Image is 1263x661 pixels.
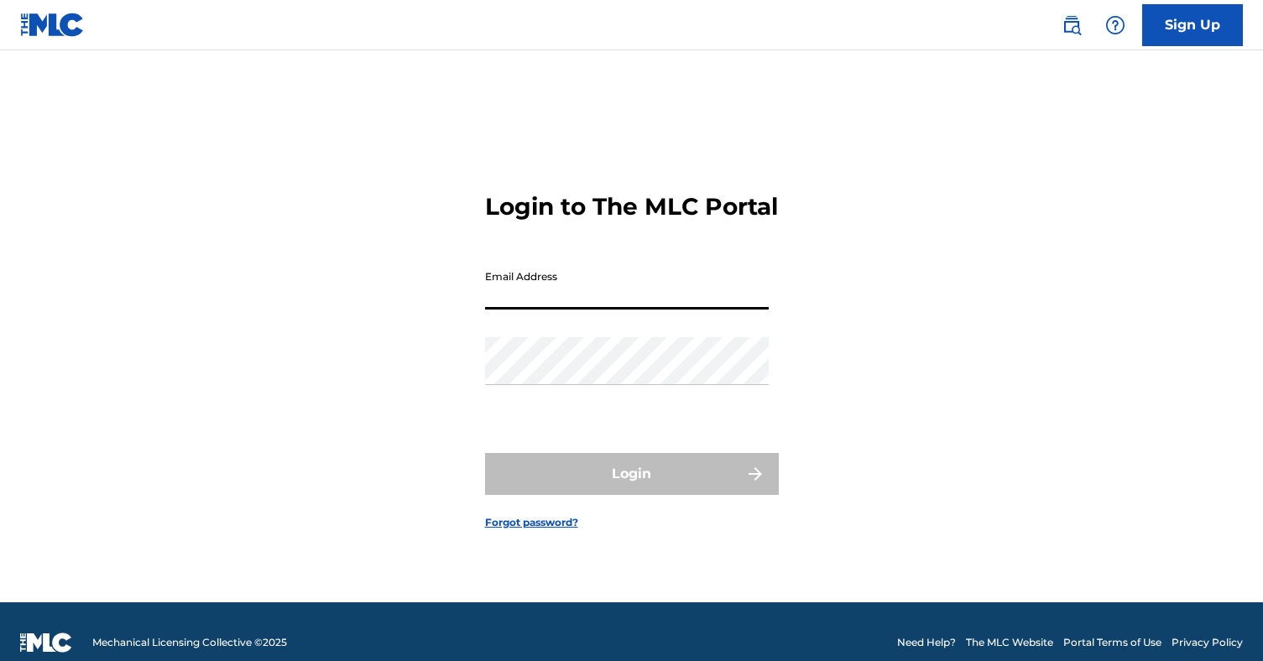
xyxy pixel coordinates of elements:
a: Forgot password? [485,515,578,530]
div: Help [1099,8,1132,42]
img: search [1062,15,1082,35]
a: Portal Terms of Use [1063,635,1161,650]
a: Public Search [1055,8,1088,42]
a: Need Help? [897,635,956,650]
span: Mechanical Licensing Collective © 2025 [92,635,287,650]
h3: Login to The MLC Portal [485,192,778,221]
img: help [1105,15,1125,35]
img: logo [20,632,72,653]
a: The MLC Website [966,635,1053,650]
a: Sign Up [1142,4,1243,46]
a: Privacy Policy [1172,635,1243,650]
img: MLC Logo [20,13,85,37]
